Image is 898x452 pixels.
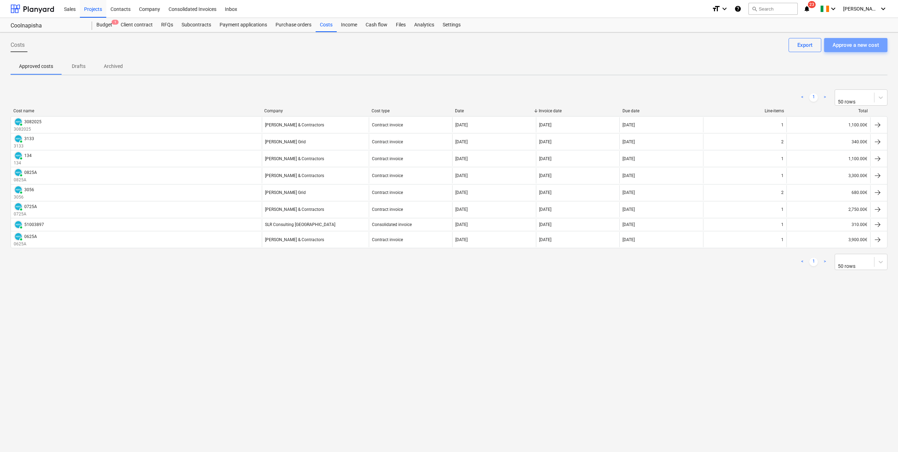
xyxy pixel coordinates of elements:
[14,151,23,160] div: Invoice has been synced with Xero and its status is currently PAID
[14,194,34,200] p: 3056
[833,40,879,50] div: Approve a new cost
[455,190,468,195] div: [DATE]
[798,93,807,102] a: Previous page
[455,123,468,127] div: [DATE]
[14,185,23,194] div: Invoice has been synced with Xero and its status is currently PAID
[24,187,34,192] div: 3056
[372,207,403,212] div: Contract invoice
[157,18,177,32] div: RFQs
[11,22,84,30] div: Coolnapisha
[622,173,635,178] div: [DATE]
[809,93,818,102] a: Page 1 is your current page
[539,222,551,227] div: [DATE]
[15,135,22,142] img: xero.svg
[781,139,784,144] div: 2
[455,108,533,113] div: Date
[539,173,551,178] div: [DATE]
[265,237,324,242] div: [PERSON_NAME] & Contractors
[372,173,403,178] div: Contract invoice
[622,156,635,161] div: [DATE]
[13,108,259,113] div: Cost name
[392,18,410,32] a: Files
[15,186,22,193] img: xero.svg
[70,63,87,70] p: Drafts
[786,151,870,166] div: 1,100.00€
[798,258,807,266] a: Previous page
[622,139,635,144] div: [DATE]
[372,190,403,195] div: Contract invoice
[24,204,37,209] div: 0725A
[786,185,870,200] div: 680.00€
[455,207,468,212] div: [DATE]
[781,123,784,127] div: 1
[622,123,635,127] div: [DATE]
[316,18,337,32] div: Costs
[622,222,635,227] div: [DATE]
[539,108,617,113] div: Invoice date
[372,222,412,227] div: Consolidated invoice
[11,41,25,49] span: Costs
[706,108,784,113] div: Line-items
[372,139,403,144] div: Contract invoice
[410,18,438,32] div: Analytics
[786,219,870,230] div: 310.00€
[781,156,784,161] div: 1
[15,221,22,228] img: xero.svg
[14,143,34,149] p: 3133
[19,63,53,70] p: Approved costs
[15,203,22,210] img: xero.svg
[14,160,32,166] p: 134
[790,108,868,113] div: Total
[14,177,37,183] p: 0825A
[372,237,403,242] div: Contract invoice
[786,202,870,217] div: 2,750.00€
[24,119,42,124] div: 3082025
[539,156,551,161] div: [DATE]
[24,234,37,239] div: 0625A
[271,18,316,32] a: Purchase orders
[789,38,821,52] button: Export
[838,99,864,105] div: 50 rows
[622,108,701,113] div: Due date
[781,173,784,178] div: 1
[539,123,551,127] div: [DATE]
[372,108,450,113] div: Cost type
[781,222,784,227] div: 1
[112,20,119,25] span: 1
[15,233,22,240] img: xero.svg
[24,170,37,175] div: 0825A
[215,18,271,32] a: Payment applications
[15,152,22,159] img: xero.svg
[824,38,887,52] button: Approve a new cost
[14,126,42,132] p: 3082025
[821,93,829,102] a: Next page
[177,18,215,32] a: Subcontracts
[372,156,403,161] div: Contract invoice
[786,232,870,247] div: 3,900.00€
[337,18,361,32] a: Income
[786,168,870,183] div: 3,300.00€
[455,156,468,161] div: [DATE]
[116,18,157,32] a: Client contract
[781,190,784,195] div: 2
[809,258,818,266] a: Page 1 is your current page
[265,123,324,127] div: [PERSON_NAME] & Contractors
[14,220,23,229] div: Invoice has been synced with Xero and its status is currently PAID
[372,123,403,127] div: Contract invoice
[797,40,812,50] div: Export
[14,134,23,143] div: Invoice has been synced with Xero and its status is currently PAID
[781,237,784,242] div: 1
[14,168,23,177] div: Invoice has been synced with Xero and its status is currently PAID
[438,18,465,32] a: Settings
[92,18,116,32] div: Budget
[24,136,34,141] div: 3133
[622,237,635,242] div: [DATE]
[104,63,123,70] p: Archived
[838,263,864,269] div: 50 rows
[622,190,635,195] div: [DATE]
